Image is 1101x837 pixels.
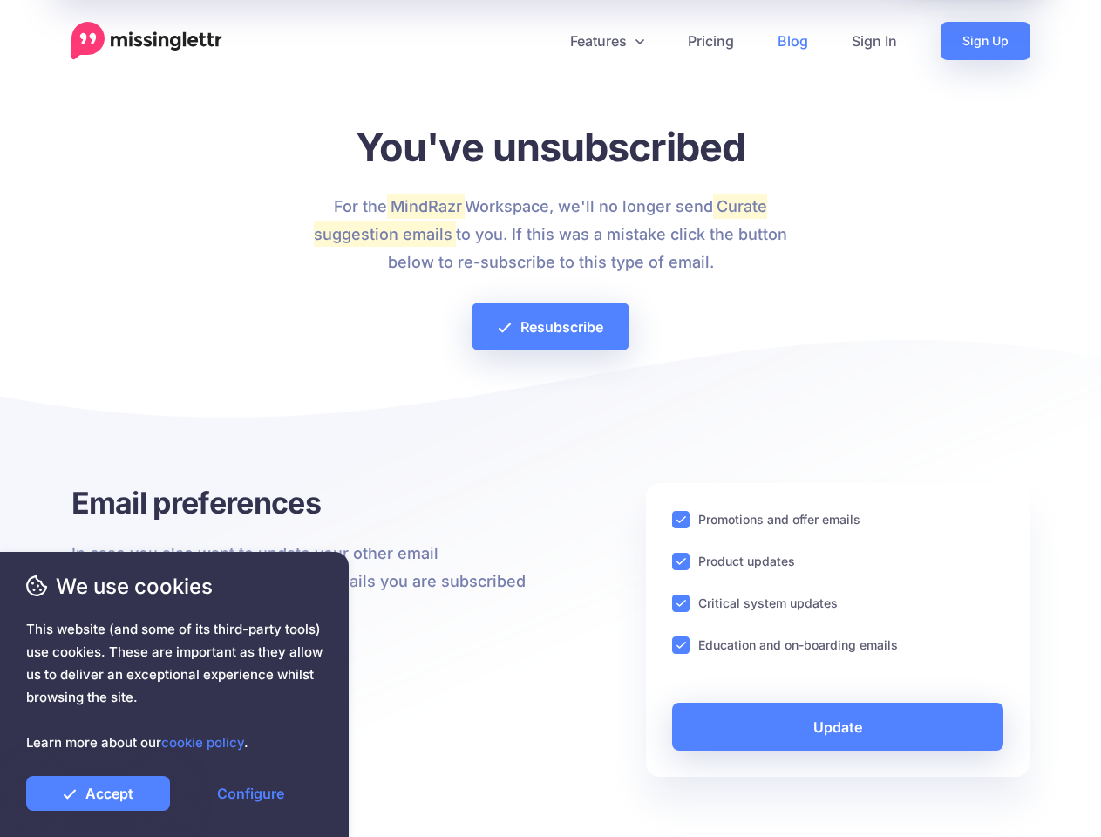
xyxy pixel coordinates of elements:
label: Product updates [698,551,795,571]
a: Pricing [666,22,756,60]
label: Promotions and offer emails [698,509,860,529]
a: Resubscribe [472,303,629,350]
a: Features [548,22,666,60]
h3: Email preferences [71,483,538,522]
p: For the Workspace, we'll no longer send to you. If this was a mistake click the button below to r... [304,193,797,276]
a: Update [672,703,1004,751]
mark: Curate suggestion emails [314,194,767,246]
span: This website (and some of its third-party tools) use cookies. These are important as they allow u... [26,618,323,754]
p: In case you also want to update your other email preferences, below are the other emails you are ... [71,540,538,623]
a: Configure [179,776,323,811]
mark: MindRazr [387,194,465,218]
a: cookie policy [161,734,244,751]
label: Education and on-boarding emails [698,635,898,655]
a: Sign In [830,22,919,60]
a: Blog [756,22,830,60]
a: Accept [26,776,170,811]
a: Sign Up [941,22,1030,60]
span: We use cookies [26,571,323,602]
h1: You've unsubscribed [304,123,797,171]
label: Critical system updates [698,593,838,613]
